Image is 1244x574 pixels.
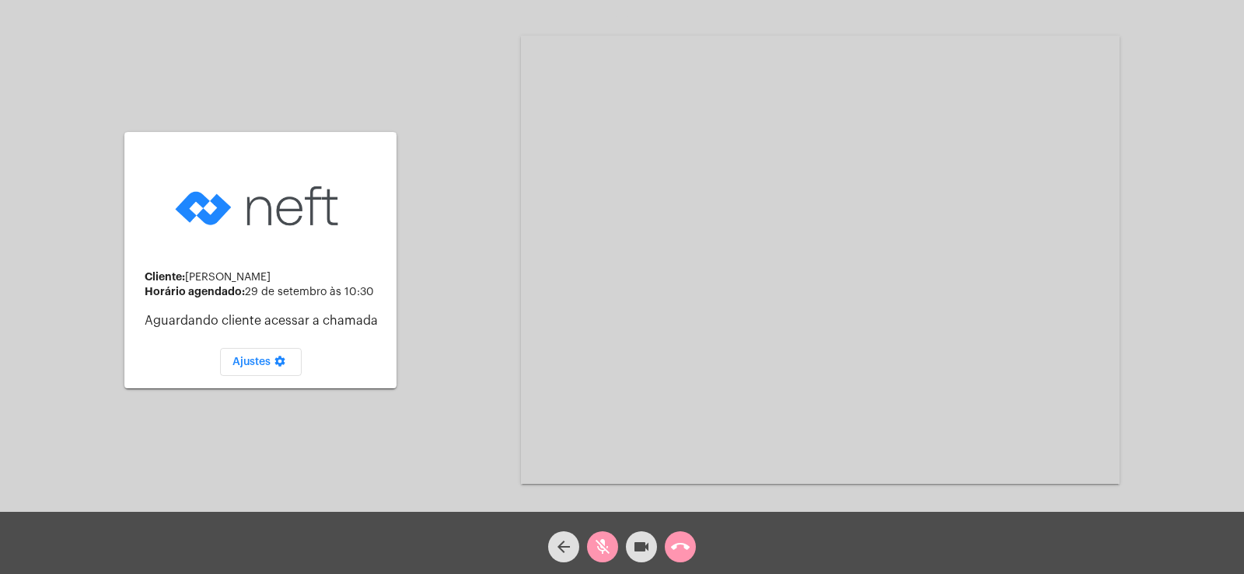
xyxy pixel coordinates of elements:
[145,286,245,297] strong: Horário agendado:
[671,537,690,556] mat-icon: call_end
[232,357,289,367] span: Ajustes
[145,286,384,298] div: 29 de setembro às 10:30
[554,537,573,556] mat-icon: arrow_back
[171,162,350,251] img: logo-neft-novo-2.png
[145,271,384,284] div: [PERSON_NAME]
[220,348,302,376] button: Ajustes
[145,314,384,328] p: Aguardando cliente acessar a chamada
[632,537,651,556] mat-icon: videocam
[145,271,185,282] strong: Cliente:
[271,355,289,374] mat-icon: settings
[593,537,612,556] mat-icon: mic_off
